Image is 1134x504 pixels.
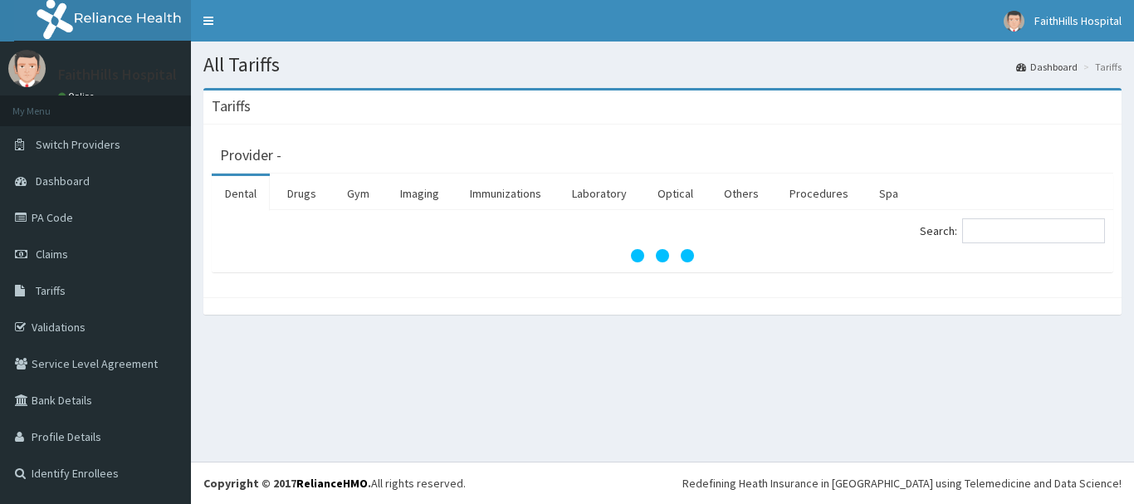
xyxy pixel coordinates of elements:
[220,148,281,163] h3: Provider -
[776,176,862,211] a: Procedures
[559,176,640,211] a: Laboratory
[682,475,1122,492] div: Redefining Heath Insurance in [GEOGRAPHIC_DATA] using Telemedicine and Data Science!
[212,99,251,114] h3: Tariffs
[387,176,452,211] a: Imaging
[36,283,66,298] span: Tariffs
[920,218,1105,243] label: Search:
[866,176,912,211] a: Spa
[644,176,706,211] a: Optical
[1016,60,1078,74] a: Dashboard
[8,50,46,87] img: User Image
[191,462,1134,504] footer: All rights reserved.
[36,137,120,152] span: Switch Providers
[334,176,383,211] a: Gym
[711,176,772,211] a: Others
[36,247,68,262] span: Claims
[203,54,1122,76] h1: All Tariffs
[58,67,177,82] p: FaithHills Hospital
[274,176,330,211] a: Drugs
[1004,11,1024,32] img: User Image
[296,476,368,491] a: RelianceHMO
[58,91,98,102] a: Online
[457,176,555,211] a: Immunizations
[36,174,90,188] span: Dashboard
[1079,60,1122,74] li: Tariffs
[962,218,1105,243] input: Search:
[1034,13,1122,28] span: FaithHills Hospital
[203,476,371,491] strong: Copyright © 2017 .
[212,176,270,211] a: Dental
[629,223,696,289] svg: audio-loading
